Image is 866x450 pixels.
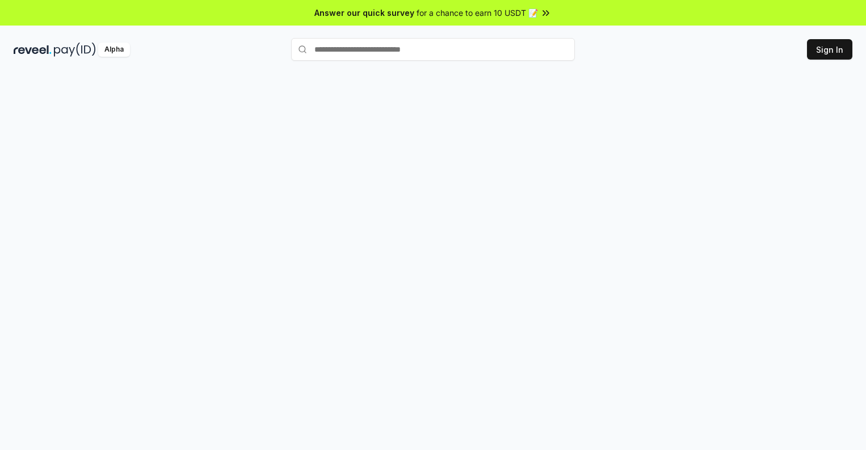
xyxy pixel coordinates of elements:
[314,7,414,19] span: Answer our quick survey
[14,43,52,57] img: reveel_dark
[54,43,96,57] img: pay_id
[417,7,538,19] span: for a chance to earn 10 USDT 📝
[98,43,130,57] div: Alpha
[807,39,852,60] button: Sign In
